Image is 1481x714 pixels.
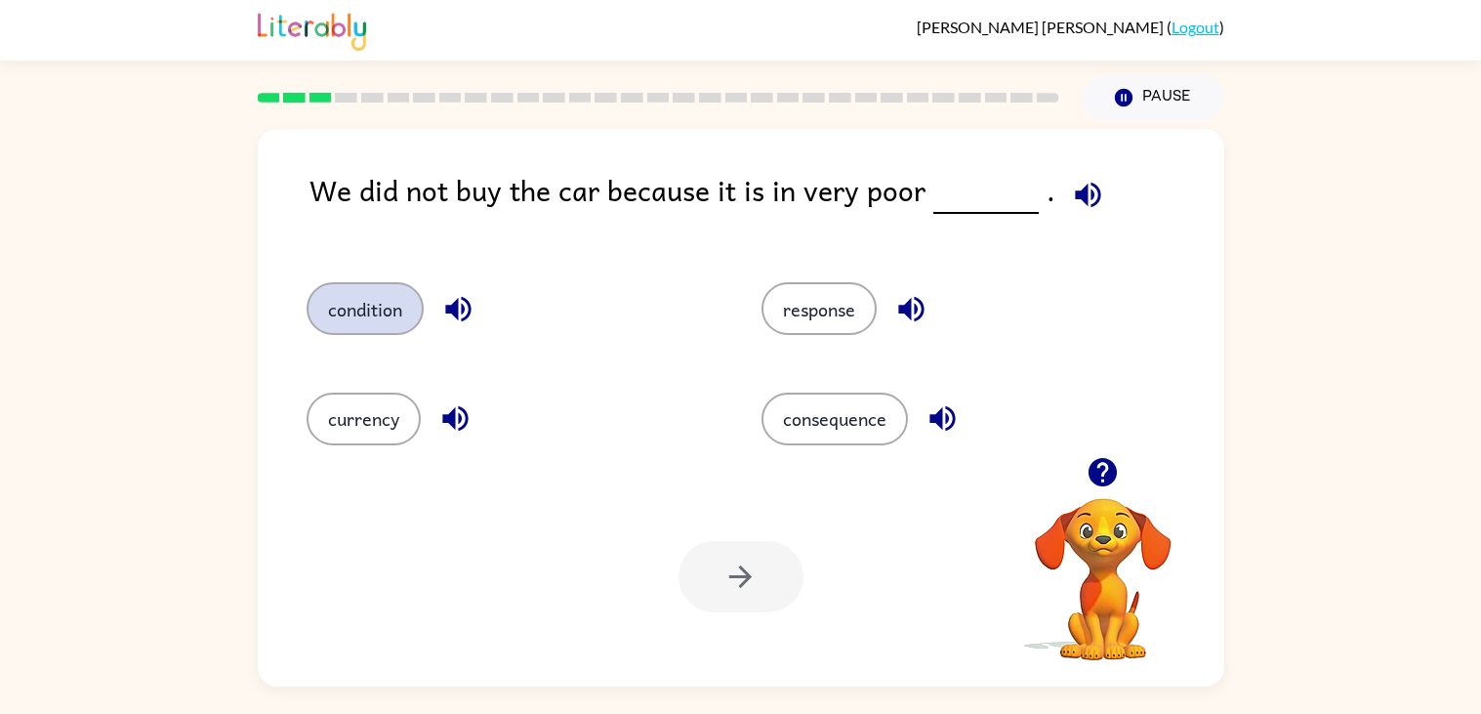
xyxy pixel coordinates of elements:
[309,168,1224,243] div: We did not buy the car because it is in very poor .
[917,18,1167,36] span: [PERSON_NAME] [PERSON_NAME]
[1006,468,1201,663] video: Your browser must support playing .mp4 files to use Literably. Please try using another browser.
[307,393,421,445] button: currency
[258,8,366,51] img: Literably
[917,18,1224,36] div: ( )
[1083,75,1224,120] button: Pause
[761,282,877,335] button: response
[307,282,424,335] button: condition
[761,393,908,445] button: consequence
[1172,18,1219,36] a: Logout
